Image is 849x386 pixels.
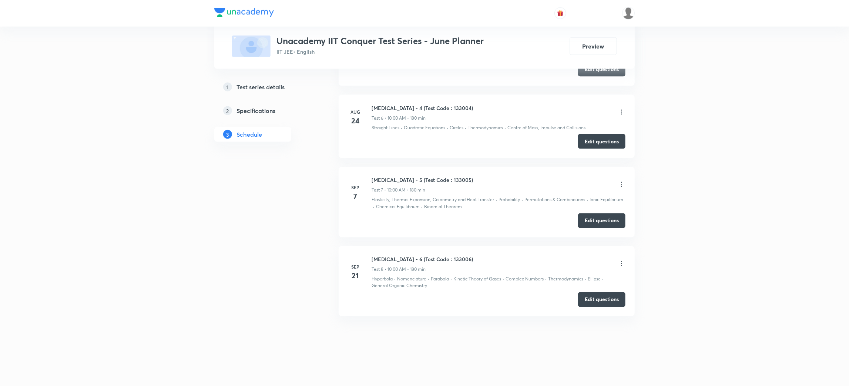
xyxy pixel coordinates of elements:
[401,124,402,131] div: ·
[588,276,601,283] p: Ellipse
[548,276,583,283] p: Thermodynamics
[545,276,547,283] div: ·
[421,204,423,210] div: ·
[276,36,484,46] h3: Unacademy IIT Conquer Test Series - June Planner
[428,276,429,283] div: ·
[570,37,617,55] button: Preview
[372,124,399,131] p: Straight Lines
[372,283,427,289] p: General Organic Chemistry
[499,197,520,203] p: Probability
[348,270,363,282] h4: 21
[372,176,473,184] h6: [MEDICAL_DATA] - 5 (Test Code : 133005)
[554,7,566,19] button: avatar
[453,276,501,283] p: Kinetic Theory of Gases
[276,48,484,56] p: IIT JEE • English
[372,276,393,283] p: Hyperbola
[223,83,232,91] p: 1
[557,10,564,17] img: avatar
[372,187,425,194] p: Test 7 • 10:00 AM • 180 min
[602,276,604,283] div: ·
[348,184,363,191] h6: Sep
[397,276,426,283] p: Nomenclature
[521,197,523,203] div: ·
[394,276,396,283] div: ·
[372,266,426,273] p: Test 8 • 10:00 AM • 180 min
[468,124,503,131] p: Thermodynamics
[372,115,426,122] p: Test 6 • 10:00 AM • 180 min
[232,36,271,57] img: fallback-thumbnail.png
[585,276,586,283] div: ·
[504,124,506,131] div: ·
[507,124,585,131] p: Centre of Mass, Impulse and Collisions
[223,106,232,115] p: 2
[214,8,274,17] img: Company Logo
[524,197,585,203] p: Permutations & Combinations
[578,292,625,307] button: Edit questions
[376,204,420,210] p: Chemical Equilibrium
[214,8,274,19] a: Company Logo
[590,197,623,203] p: Ionic Equilibrium
[348,264,363,270] h6: Sep
[404,124,445,131] p: Quadratic Equations
[372,197,494,203] p: Elasticity, Thermal Expansion, Calorimetry and Heat Transfer
[236,130,262,139] h5: Schedule
[578,213,625,228] button: Edit questions
[450,124,463,131] p: Circles
[622,7,635,20] img: Suresh
[214,80,315,94] a: 1Test series details
[506,276,544,283] p: Complex Numbers
[503,276,504,283] div: ·
[236,83,285,91] h5: Test series details
[223,130,232,139] p: 3
[348,109,363,115] h6: Aug
[465,124,466,131] div: ·
[373,204,375,210] div: ·
[447,124,448,131] div: ·
[578,134,625,149] button: Edit questions
[450,276,452,283] div: ·
[578,62,625,77] button: Edit questions
[431,276,449,283] p: Parabola
[587,197,588,203] div: ·
[348,115,363,126] h4: 24
[496,197,497,203] div: ·
[372,256,473,263] h6: [MEDICAL_DATA] - 6 (Test Code : 133006)
[236,106,275,115] h5: Specifications
[372,104,473,112] h6: [MEDICAL_DATA] - 4 (Test Code : 133004)
[214,103,315,118] a: 2Specifications
[424,204,462,210] p: Binomial Theorem
[348,191,363,202] h4: 7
